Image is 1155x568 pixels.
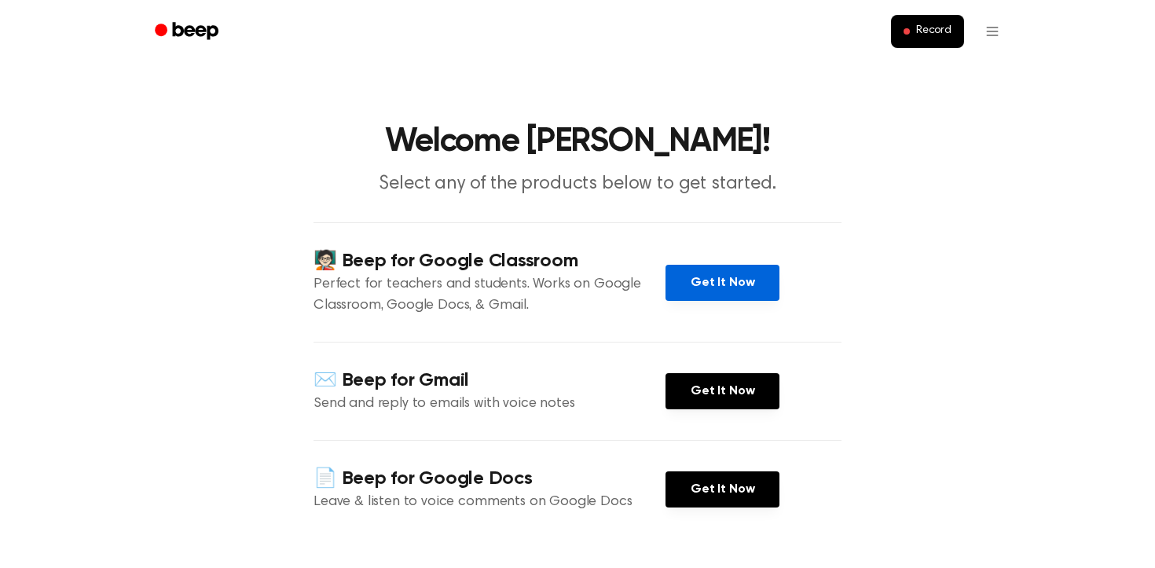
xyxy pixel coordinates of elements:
[665,373,779,409] a: Get It Now
[313,368,665,394] h4: ✉️ Beep for Gmail
[916,24,951,38] span: Record
[891,15,964,48] button: Record
[973,13,1011,50] button: Open menu
[313,274,665,317] p: Perfect for teachers and students. Works on Google Classroom, Google Docs, & Gmail.
[276,171,879,197] p: Select any of the products below to get started.
[665,471,779,508] a: Get It Now
[313,248,665,274] h4: 🧑🏻‍🏫 Beep for Google Classroom
[175,126,980,159] h1: Welcome [PERSON_NAME]!
[313,466,665,492] h4: 📄 Beep for Google Docs
[665,265,779,301] a: Get It Now
[144,16,233,47] a: Beep
[313,394,665,415] p: Send and reply to emails with voice notes
[313,492,665,513] p: Leave & listen to voice comments on Google Docs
